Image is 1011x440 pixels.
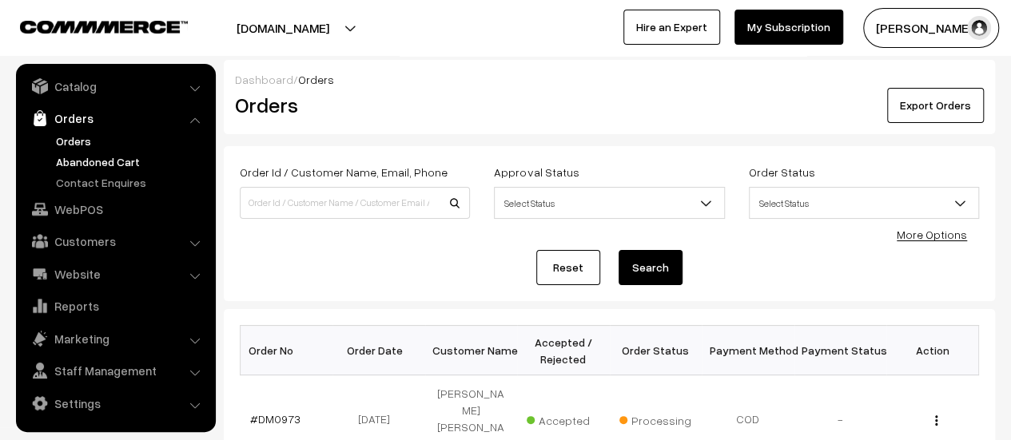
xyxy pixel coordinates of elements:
[332,326,425,375] th: Order Date
[494,164,579,180] label: Approval Status
[235,93,468,117] h2: Orders
[235,71,984,88] div: /
[749,187,979,219] span: Select Status
[52,174,210,191] a: Contact Enquires
[967,16,991,40] img: user
[794,326,887,375] th: Payment Status
[20,260,210,288] a: Website
[610,326,703,375] th: Order Status
[20,72,210,101] a: Catalog
[52,133,210,149] a: Orders
[494,187,724,219] span: Select Status
[298,73,334,86] span: Orders
[495,189,723,217] span: Select Status
[750,189,978,217] span: Select Status
[935,415,937,426] img: Menu
[20,227,210,256] a: Customers
[425,326,518,375] th: Customer Name
[702,326,794,375] th: Payment Method
[20,195,210,224] a: WebPOS
[20,324,210,353] a: Marketing
[863,8,999,48] button: [PERSON_NAME]
[181,8,385,48] button: [DOMAIN_NAME]
[619,408,699,429] span: Processing
[897,228,967,241] a: More Options
[887,88,984,123] button: Export Orders
[734,10,843,45] a: My Subscription
[20,389,210,418] a: Settings
[241,326,333,375] th: Order No
[52,153,210,170] a: Abandoned Cart
[20,291,210,320] a: Reports
[240,187,470,219] input: Order Id / Customer Name / Customer Email / Customer Phone
[240,164,448,180] label: Order Id / Customer Name, Email, Phone
[235,73,293,86] a: Dashboard
[20,21,188,33] img: COMMMERCE
[749,164,815,180] label: Order Status
[517,326,610,375] th: Accepted / Rejected
[250,412,301,426] a: #DM0973
[619,250,683,285] button: Search
[20,16,160,35] a: COMMMERCE
[623,10,720,45] a: Hire an Expert
[527,408,607,429] span: Accepted
[536,250,600,285] a: Reset
[20,104,210,133] a: Orders
[886,326,979,375] th: Action
[20,356,210,385] a: Staff Management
